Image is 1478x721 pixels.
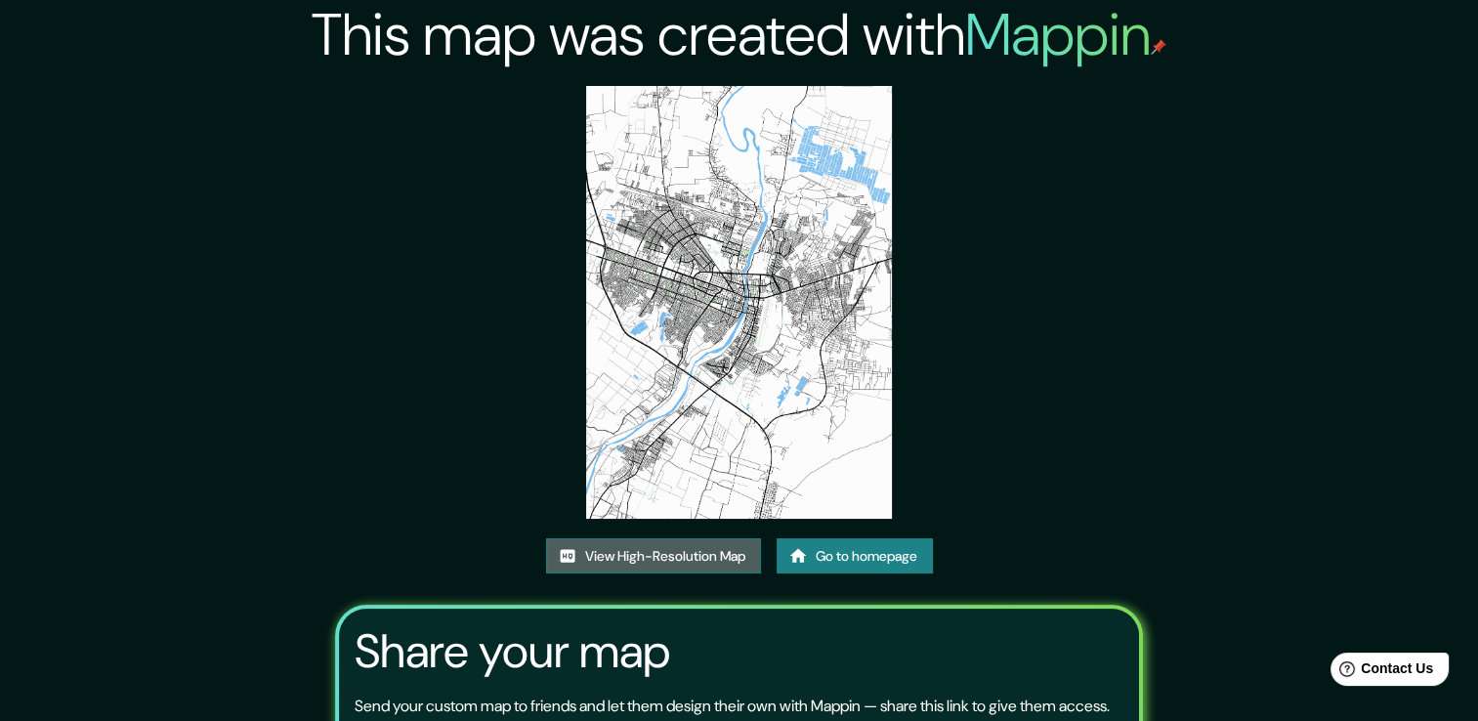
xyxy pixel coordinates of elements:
img: created-map [586,86,892,519]
h3: Share your map [355,624,670,679]
a: Go to homepage [777,538,933,574]
p: Send your custom map to friends and let them design their own with Mappin — share this link to gi... [355,695,1110,718]
img: mappin-pin [1151,39,1166,55]
a: View High-Resolution Map [546,538,761,574]
iframe: Help widget launcher [1304,645,1457,700]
